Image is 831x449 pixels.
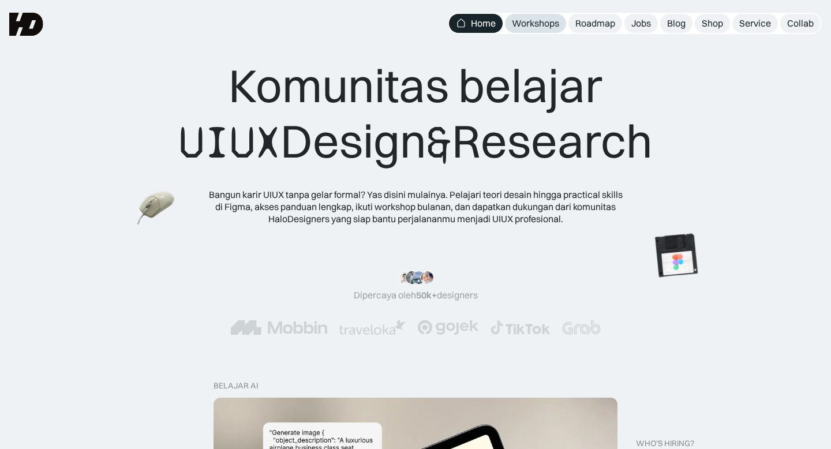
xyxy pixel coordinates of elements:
div: Workshops [512,17,559,29]
a: Service [732,14,778,33]
div: Dipercaya oleh designers [354,289,478,301]
div: Blog [667,17,686,29]
div: belajar ai [214,381,258,391]
span: 50k+ [416,289,437,301]
a: Collab [780,14,821,33]
a: Shop [695,14,730,33]
div: Shop [702,17,723,29]
div: Roadmap [575,17,615,29]
div: Komunitas belajar Design Research [179,58,653,170]
a: Roadmap [568,14,622,33]
span: UIUX [179,115,280,170]
span: & [426,115,452,170]
a: Workshops [505,14,566,33]
div: Bangun karir UIUX tanpa gelar formal? Yas disini mulainya. Pelajari teori desain hingga practical... [208,189,623,224]
div: Collab [787,17,814,29]
div: WHO’S HIRING? [636,439,694,448]
a: Blog [660,14,692,33]
div: Home [471,17,496,29]
a: Jobs [624,14,658,33]
a: Home [449,14,503,33]
div: Jobs [631,17,651,29]
div: Service [739,17,771,29]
